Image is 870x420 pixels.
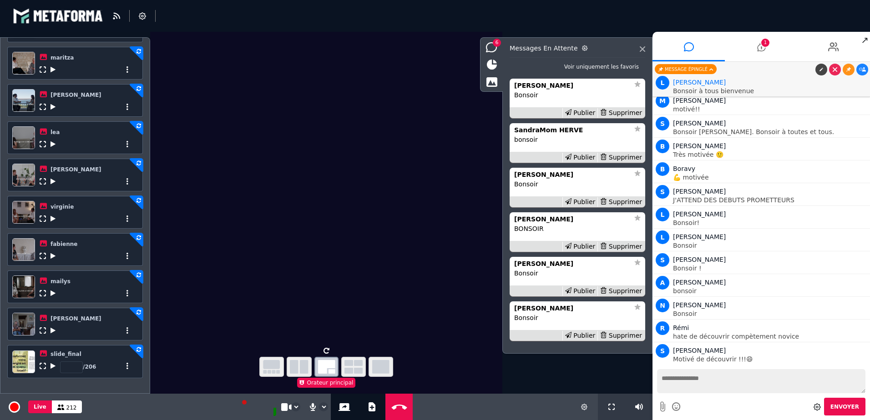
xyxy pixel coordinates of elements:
[124,66,131,73] button: Plus
[51,66,56,73] button: Ajouter à la vidéo
[843,64,855,75] a: Désépingler
[514,305,573,312] strong: [PERSON_NAME]
[562,108,598,118] div: Publier
[656,208,669,221] span: L
[12,89,35,112] img: tn.png
[12,201,35,224] img: tn.png
[514,180,641,189] p: Bonsoir
[656,344,669,358] span: S
[656,276,669,290] span: A
[673,174,868,180] p: 💪 motivée
[829,64,841,75] a: Supprimer
[514,126,583,134] strong: SandraMom HERVE
[860,32,870,48] span: ↗
[673,188,726,195] span: [PERSON_NAME]
[673,310,868,317] p: Bonsoir
[124,141,131,147] button: Plus
[656,185,669,199] span: S
[830,404,859,410] span: Envoyer
[51,278,71,285] span: mailys
[297,378,356,388] div: Orateur principal
[656,321,669,335] span: R
[40,141,46,147] button: Ajouter en plein écran
[673,97,726,104] span: [PERSON_NAME]
[51,129,60,135] span: lea
[673,256,726,263] span: [PERSON_NAME]
[40,66,46,73] button: Ajouter en plein écran
[597,197,644,207] div: Supprimer
[656,230,669,244] span: L
[856,64,868,75] a: Afficher sur la vidéo
[673,79,726,86] span: Animateur
[51,55,74,61] span: maritza
[564,63,639,71] div: Voir uniquement les favoris
[673,301,726,309] span: [PERSON_NAME]
[60,361,96,373] div: / 206
[51,104,56,110] button: Ajouter à la vidéo
[673,129,868,135] p: Bonsoir [PERSON_NAME]. Bonsoir à toutes et tous.
[40,178,46,185] button: Ajouter en plein écran
[673,197,868,203] p: J'ATTEND DES DEBUTS PROMETTEURS
[51,327,56,334] button: Ajouter à la vidéo
[12,126,35,149] img: tn.png
[12,313,35,335] img: tn.png
[51,290,56,296] button: Ajouter à la vidéo
[124,290,131,296] button: Plus
[514,82,573,89] strong: [PERSON_NAME]
[40,253,46,259] button: Ajouter en plein écran
[124,327,131,334] button: Plus
[562,286,598,296] div: Publier
[673,120,726,127] span: [PERSON_NAME]
[51,363,56,369] button: Ajouter à la vidéo
[51,141,56,147] button: Ajouter à la vidéo
[673,356,868,362] p: Motivé de découvrir !!!😄
[597,153,644,162] div: Supprimer
[124,215,131,222] button: Plus
[562,197,598,207] div: Publier
[673,165,695,172] span: Boravy
[673,151,868,158] p: Très motivée 🙂
[673,347,726,354] span: [PERSON_NAME]
[493,39,501,47] span: 6
[514,269,641,278] p: Bonsoir
[514,215,573,223] strong: [PERSON_NAME]
[656,253,669,267] span: S
[815,64,827,75] a: Modifier
[124,178,131,185] button: Plus
[673,242,868,249] p: Bonsoir
[673,210,726,218] span: [PERSON_NAME]
[51,215,56,222] button: Ajouter à la vidéo
[51,241,77,247] span: fabienne
[40,290,46,296] button: Ajouter en plein écran
[673,142,726,150] span: [PERSON_NAME]
[514,224,641,234] p: BONSOIR
[51,166,101,173] span: [PERSON_NAME]
[562,153,598,162] div: Publier
[673,288,868,294] p: bonsoir
[562,331,598,340] div: Publier
[673,279,726,286] span: [PERSON_NAME]
[673,233,726,240] span: [PERSON_NAME]
[51,315,101,322] span: [PERSON_NAME]
[597,331,644,340] div: Supprimer
[656,117,669,130] span: S
[656,76,669,90] span: L
[51,204,74,210] span: virginie
[655,64,717,74] div: Message épinglé
[597,242,644,251] div: Supprimer
[51,253,56,259] button: Ajouter à la vidéo
[12,238,35,261] img: tn.png
[673,106,868,112] p: motivé!!
[673,324,689,331] span: Rémi
[510,45,622,52] h3: Messages en attente
[66,405,77,411] span: 212
[656,299,669,312] span: N
[124,363,131,369] button: Plus
[656,162,669,176] span: B
[40,215,46,222] button: Ajouter en plein écran
[12,350,35,373] img: slide-0000.png
[673,265,868,271] p: Bonsoir !
[28,400,52,413] button: Live
[673,333,868,340] p: hate de découvrir compètement novice
[12,275,35,298] img: tn.png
